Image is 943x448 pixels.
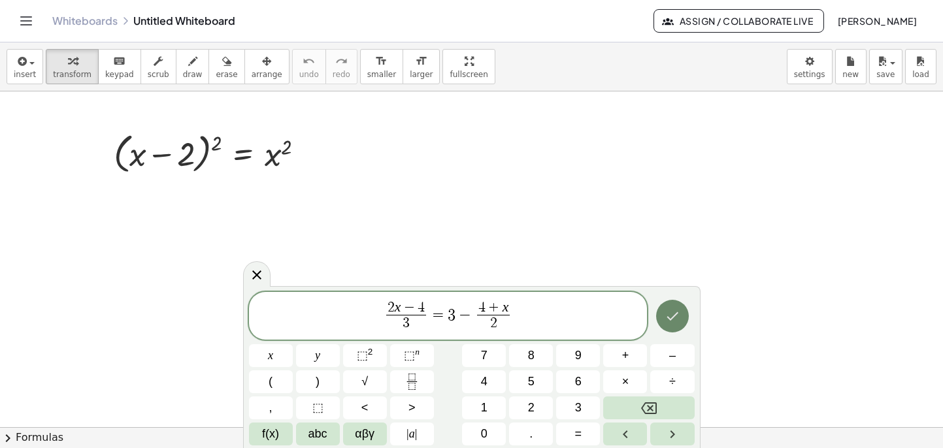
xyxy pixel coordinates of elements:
[98,49,141,84] button: keyboardkeypad
[656,300,689,332] button: Done
[14,70,36,79] span: insert
[415,347,420,357] sup: n
[390,423,434,445] button: Absolute value
[269,373,273,391] span: (
[46,49,99,84] button: transform
[481,373,488,391] span: 4
[16,10,37,31] button: Toggle navigation
[653,9,824,33] button: Assign / Collaborate Live
[408,399,416,417] span: >
[622,347,629,364] span: +
[53,70,91,79] span: transform
[360,49,403,84] button: format_sizesmaller
[509,423,553,445] button: .
[448,307,455,323] span: 3
[575,373,582,391] span: 6
[876,70,895,79] span: save
[333,70,350,79] span: redo
[249,344,293,367] button: x
[481,425,488,443] span: 0
[148,70,169,79] span: scrub
[141,49,176,84] button: scrub
[410,70,433,79] span: larger
[575,399,582,417] span: 3
[113,54,125,69] i: keyboard
[869,49,902,84] button: save
[665,15,813,27] span: Assign / Collaborate Live
[401,301,418,315] span: −
[528,399,535,417] span: 2
[650,370,694,393] button: Divide
[462,344,506,367] button: 7
[669,347,676,364] span: –
[556,370,600,393] button: 6
[312,399,323,417] span: ⬚
[361,373,368,391] span: √
[296,423,340,445] button: Alphabet
[390,396,434,419] button: Greater than
[262,425,279,443] span: f(x)
[418,300,425,315] span: 4
[343,423,387,445] button: Greek alphabet
[415,427,418,440] span: |
[296,396,340,419] button: Placeholder
[292,49,326,84] button: undoundo
[183,70,203,79] span: draw
[415,54,427,69] i: format_size
[403,49,440,84] button: format_sizelarger
[462,370,506,393] button: 4
[486,301,503,315] span: +
[509,344,553,367] button: 8
[912,70,929,79] span: load
[308,425,327,443] span: abc
[296,344,340,367] button: y
[335,54,348,69] i: redo
[650,423,694,445] button: Right arrow
[403,316,410,330] span: 3
[481,347,488,364] span: 7
[355,425,374,443] span: αβγ
[455,307,474,323] span: −
[249,396,293,419] button: ,
[837,15,917,27] span: [PERSON_NAME]
[105,70,134,79] span: keypad
[269,399,273,417] span: ,
[361,399,369,417] span: <
[299,70,319,79] span: undo
[556,423,600,445] button: Equals
[268,347,273,364] span: x
[509,370,553,393] button: 5
[556,396,600,419] button: 3
[827,9,927,33] button: [PERSON_NAME]
[603,370,647,393] button: Times
[503,299,509,315] var: x
[905,49,936,84] button: load
[368,347,373,357] sup: 2
[450,70,488,79] span: fullscreen
[462,396,506,419] button: 1
[529,425,533,443] span: .
[375,54,388,69] i: format_size
[603,344,647,367] button: Plus
[575,425,582,443] span: =
[52,14,118,27] a: Whiteboards
[390,370,434,393] button: Fraction
[390,344,434,367] button: Superscript
[429,307,448,323] span: =
[367,70,396,79] span: smaller
[404,349,415,362] span: ⬚
[481,399,488,417] span: 1
[669,373,676,391] span: ÷
[343,344,387,367] button: Squared
[176,49,210,84] button: draw
[528,347,535,364] span: 8
[556,344,600,367] button: 9
[842,70,859,79] span: new
[303,54,315,69] i: undo
[603,396,694,419] button: Backspace
[343,396,387,419] button: Less than
[208,49,244,84] button: erase
[249,423,293,445] button: Functions
[406,425,417,443] span: a
[442,49,495,84] button: fullscreen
